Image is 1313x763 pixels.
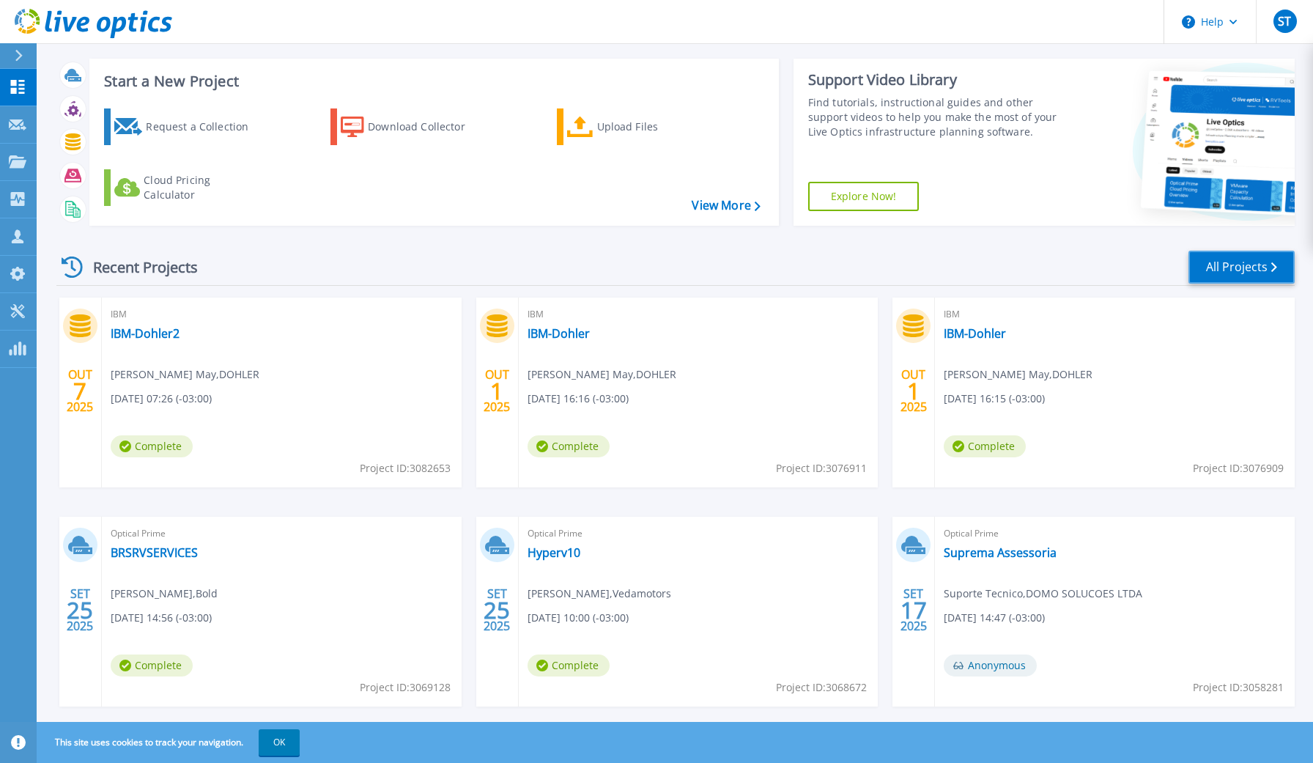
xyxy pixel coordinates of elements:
[111,655,193,677] span: Complete
[808,95,1062,139] div: Find tutorials, instructional guides and other support videos to help you make the most of your L...
[528,391,629,407] span: [DATE] 16:16 (-03:00)
[483,364,511,418] div: OUT 2025
[528,586,671,602] span: [PERSON_NAME] , Vedamotors
[73,385,86,397] span: 7
[944,366,1092,383] span: [PERSON_NAME] May , DOHLER
[944,306,1286,322] span: IBM
[483,583,511,637] div: SET 2025
[944,326,1006,341] a: IBM-Dohler
[66,583,94,637] div: SET 2025
[67,604,93,616] span: 25
[1193,460,1284,476] span: Project ID: 3076909
[528,306,870,322] span: IBM
[368,112,485,141] div: Download Collector
[111,326,180,341] a: IBM-Dohler2
[528,526,870,542] span: Optical Prime
[900,583,928,637] div: SET 2025
[692,199,760,213] a: View More
[1188,251,1295,284] a: All Projects
[490,385,503,397] span: 1
[528,610,629,626] span: [DATE] 10:00 (-03:00)
[944,391,1045,407] span: [DATE] 16:15 (-03:00)
[111,366,259,383] span: [PERSON_NAME] May , DOHLER
[111,526,453,542] span: Optical Prime
[528,655,610,677] span: Complete
[360,679,451,696] span: Project ID: 3069128
[111,545,198,560] a: BRSRVSERVICES
[944,526,1286,542] span: Optical Prime
[907,385,920,397] span: 1
[900,364,928,418] div: OUT 2025
[528,435,610,457] span: Complete
[111,610,212,626] span: [DATE] 14:56 (-03:00)
[111,391,212,407] span: [DATE] 07:26 (-03:00)
[900,604,927,616] span: 17
[528,545,580,560] a: Hyperv10
[111,435,193,457] span: Complete
[944,545,1057,560] a: Suprema Assessoria
[776,679,867,696] span: Project ID: 3068672
[144,173,261,202] div: Cloud Pricing Calculator
[944,655,1037,677] span: Anonymous
[528,326,590,341] a: IBM-Dohler
[330,108,494,145] a: Download Collector
[360,460,451,476] span: Project ID: 3082653
[1278,15,1291,27] span: ST
[944,435,1026,457] span: Complete
[104,108,267,145] a: Request a Collection
[1193,679,1284,696] span: Project ID: 3058281
[944,610,1045,626] span: [DATE] 14:47 (-03:00)
[66,364,94,418] div: OUT 2025
[111,306,453,322] span: IBM
[808,70,1062,89] div: Support Video Library
[146,112,263,141] div: Request a Collection
[104,169,267,206] a: Cloud Pricing Calculator
[776,460,867,476] span: Project ID: 3076911
[40,729,300,756] span: This site uses cookies to track your navigation.
[557,108,720,145] a: Upload Files
[944,586,1142,602] span: Suporte Tecnico , DOMO SOLUCOES LTDA
[484,604,510,616] span: 25
[56,249,218,285] div: Recent Projects
[104,73,760,89] h3: Start a New Project
[528,366,676,383] span: [PERSON_NAME] May , DOHLER
[111,586,218,602] span: [PERSON_NAME] , Bold
[808,182,920,211] a: Explore Now!
[597,112,714,141] div: Upload Files
[259,729,300,756] button: OK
